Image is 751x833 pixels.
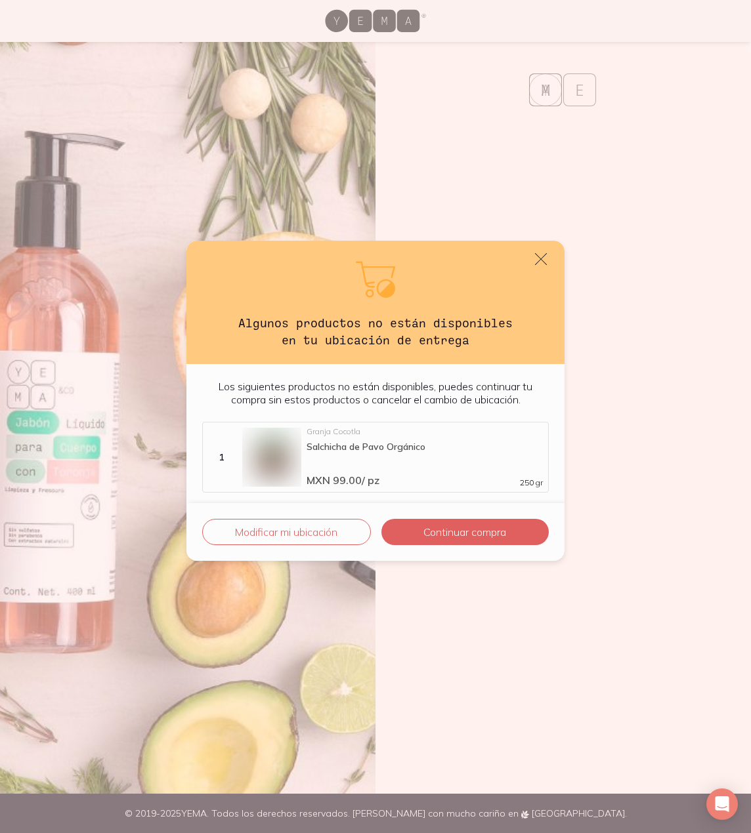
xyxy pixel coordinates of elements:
img: Salchicha de Pavo Orgánico [242,428,301,487]
div: Open Intercom Messenger [706,788,738,820]
button: Continuar compra [381,519,549,545]
div: default [186,241,565,561]
button: Modificar mi ubicación [202,519,371,545]
h3: Algunos productos no están disponibles en tu ubicación de entrega [228,314,523,349]
span: 250 gr [520,479,543,487]
div: Granja Cocotla [307,428,543,436]
div: Salchicha de Pavo Orgánico [307,441,543,453]
div: 1 [205,451,237,463]
span: MXN 99.00 / pz [307,474,379,487]
p: Los siguientes productos no están disponibles, puedes continuar tu compra sin estos productos o c... [202,380,549,406]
